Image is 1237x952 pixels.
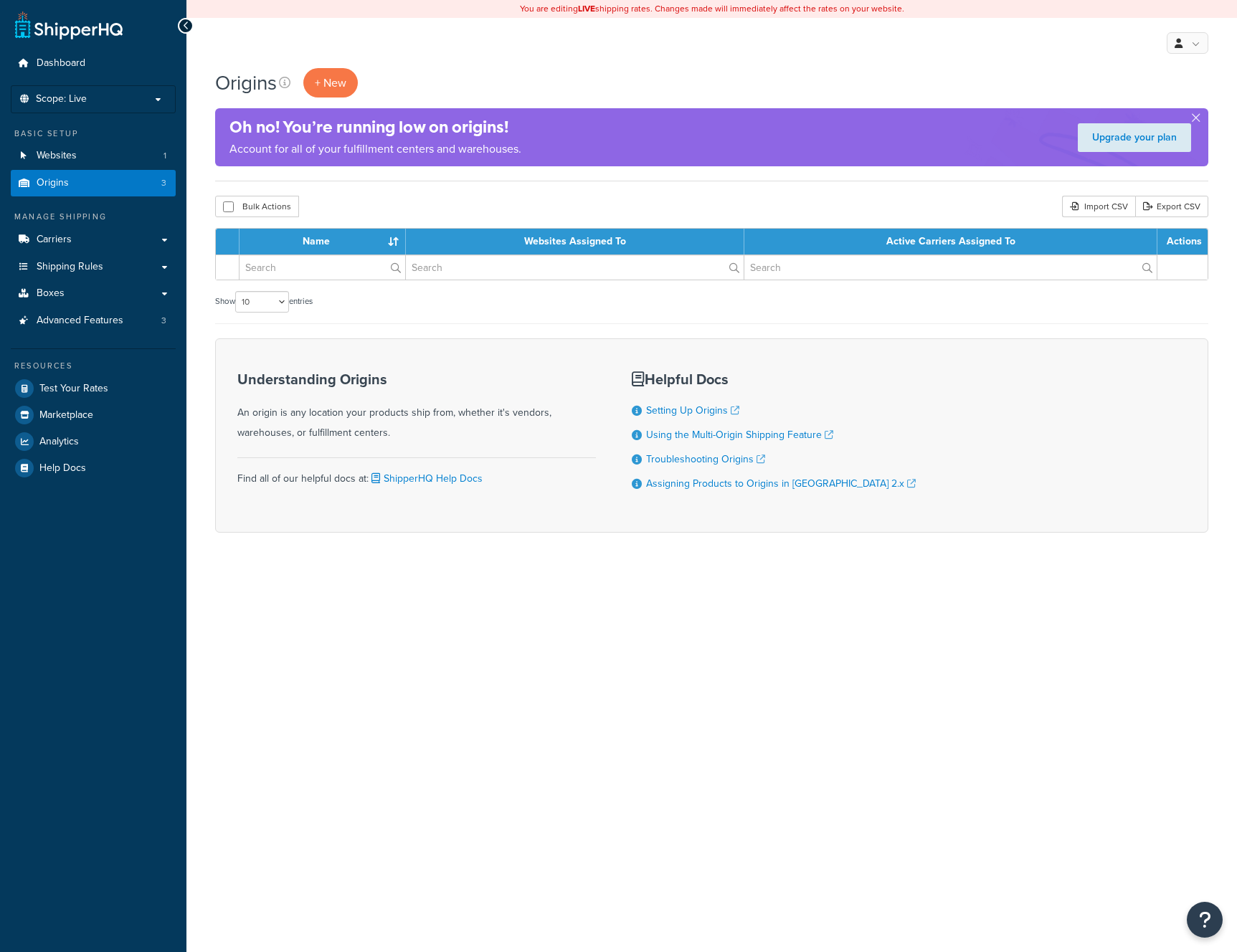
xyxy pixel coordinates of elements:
a: Test Your Rates [11,376,176,401]
div: Find all of our helpful docs at: [237,457,596,489]
li: Origins [11,170,176,196]
span: Carriers [37,234,72,246]
h3: Understanding Origins [237,371,596,387]
th: Websites Assigned To [406,229,744,254]
a: Analytics [11,429,176,454]
input: Search [240,255,405,280]
h3: Helpful Docs [632,371,916,387]
h4: Oh no! You’re running low on origins! [229,115,521,139]
a: + New [303,68,358,97]
a: Assigning Products to Origins in [GEOGRAPHIC_DATA] 2.x [646,476,916,491]
a: Origins 3 [11,170,176,196]
b: LIVE [578,2,595,15]
button: Open Resource Center [1187,902,1223,938]
a: Troubleshooting Origins [646,452,765,467]
input: Search [744,255,1157,280]
span: 1 [163,150,166,162]
th: Name [240,229,406,254]
a: Export CSV [1135,196,1208,217]
a: Advanced Features 3 [11,308,176,334]
span: Test Your Rates [39,383,108,395]
label: Show entries [215,291,313,313]
select: Showentries [235,291,289,313]
span: Shipping Rules [37,261,103,273]
span: 3 [161,177,166,189]
span: Origins [37,177,69,189]
a: Help Docs [11,455,176,481]
a: Carriers [11,227,176,253]
span: Websites [37,150,77,162]
input: Search [406,255,744,280]
a: Marketplace [11,402,176,428]
span: Scope: Live [36,93,87,105]
a: Shipping Rules [11,254,176,280]
a: Setting Up Origins [646,403,739,418]
li: Websites [11,143,176,169]
h1: Origins [215,69,277,97]
a: Using the Multi-Origin Shipping Feature [646,427,833,442]
a: ShipperHQ Home [15,11,123,39]
div: Manage Shipping [11,211,176,223]
button: Bulk Actions [215,196,299,217]
a: Upgrade your plan [1078,123,1191,152]
th: Active Carriers Assigned To [744,229,1157,254]
p: Account for all of your fulfillment centers and warehouses. [229,139,521,159]
span: Advanced Features [37,315,123,327]
li: Advanced Features [11,308,176,334]
span: + New [315,75,346,91]
span: 3 [161,315,166,327]
span: Marketplace [39,409,93,422]
span: Help Docs [39,462,86,475]
a: Boxes [11,280,176,307]
div: Resources [11,360,176,372]
th: Actions [1157,229,1208,254]
a: ShipperHQ Help Docs [369,471,483,486]
span: Analytics [39,436,79,448]
div: Basic Setup [11,128,176,140]
div: Import CSV [1062,196,1135,217]
a: Websites 1 [11,143,176,169]
span: Boxes [37,287,65,300]
span: Dashboard [37,57,85,70]
div: An origin is any location your products ship from, whether it's vendors, warehouses, or fulfillme... [237,371,596,443]
a: Dashboard [11,50,176,77]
